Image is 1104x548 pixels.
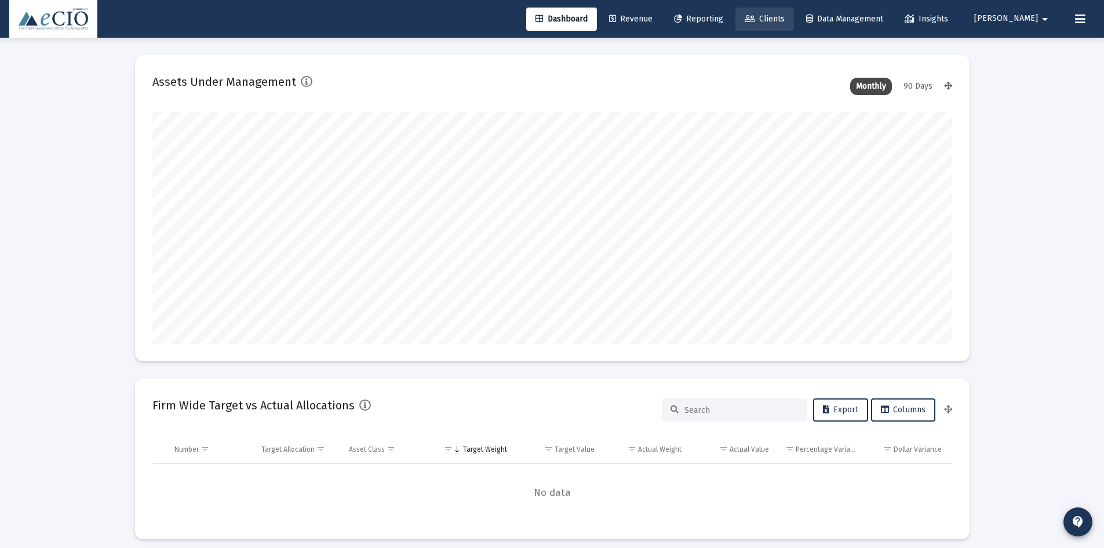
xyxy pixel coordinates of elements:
span: Reporting [674,14,723,24]
span: Dashboard [535,14,588,24]
div: Dollar Variance [894,445,942,454]
a: Clients [735,8,794,31]
td: Column Percentage Variance [777,436,865,463]
div: Target Weight [463,445,507,454]
div: Actual Value [730,445,769,454]
mat-icon: arrow_drop_down [1038,8,1052,31]
div: Target Value [555,445,595,454]
div: Data grid [152,436,952,522]
td: Column Asset Class [341,436,428,463]
div: Asset Class [349,445,385,454]
a: Data Management [797,8,892,31]
td: Column Target Allocation [253,436,341,463]
button: [PERSON_NAME] [960,7,1066,30]
td: Column Actual Value [690,436,777,463]
a: Reporting [665,8,733,31]
span: [PERSON_NAME] [974,14,1038,24]
td: Column Number [166,436,254,463]
div: Monthly [850,78,892,95]
button: Export [813,398,868,422]
span: Show filter options for column 'Actual Value' [719,445,728,453]
h2: Firm Wide Target vs Actual Allocations [152,396,355,415]
span: Export [823,405,858,415]
button: Columns [871,398,935,422]
span: Revenue [609,14,653,24]
span: Show filter options for column 'Number' [201,445,209,453]
a: Revenue [600,8,662,31]
td: Column Target Weight [428,436,515,463]
span: Show filter options for column 'Asset Class' [387,445,395,453]
span: Insights [905,14,948,24]
span: Show filter options for column 'Target Allocation' [316,445,325,453]
h2: Assets Under Management [152,72,296,91]
a: Dashboard [526,8,597,31]
span: Show filter options for column 'Target Weight' [444,445,453,453]
span: Data Management [806,14,883,24]
td: Column Actual Weight [603,436,690,463]
td: Column Target Value [515,436,603,463]
a: Insights [895,8,957,31]
span: Show filter options for column 'Percentage Variance' [785,445,794,453]
div: 90 Days [898,78,938,95]
span: No data [152,487,952,499]
div: Actual Weight [638,445,682,454]
div: Number [174,445,199,454]
span: Clients [745,14,785,24]
div: Percentage Variance [796,445,857,454]
span: Show filter options for column 'Target Value' [544,445,553,453]
input: Search [684,405,798,415]
div: Target Allocation [261,445,315,454]
span: Show filter options for column 'Dollar Variance' [883,445,892,453]
mat-icon: contact_support [1071,515,1085,529]
span: Columns [881,405,926,415]
span: Show filter options for column 'Actual Weight' [628,445,636,453]
img: Dashboard [18,8,89,31]
td: Column Dollar Variance [865,436,952,463]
